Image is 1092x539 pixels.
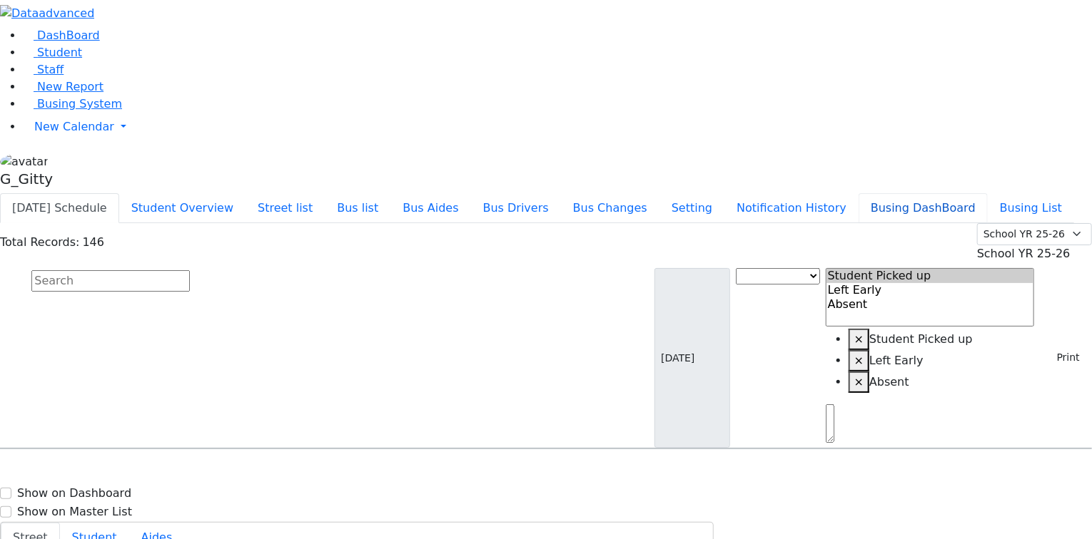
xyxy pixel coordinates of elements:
span: × [854,332,864,346]
button: Remove item [849,371,869,393]
span: Absent [869,375,909,389]
span: Student [37,46,82,59]
option: Student Picked up [826,269,1034,283]
option: Absent [826,297,1034,312]
select: Default select example [977,223,1092,245]
label: Show on Master List [17,503,132,520]
span: New Report [37,80,103,93]
button: Busing DashBoard [859,193,988,223]
a: New Report [23,80,103,93]
button: Bus Changes [561,193,659,223]
button: Setting [659,193,724,223]
li: Left Early [849,350,1035,371]
textarea: Search [826,404,834,443]
input: Search [31,270,190,292]
span: Staff [37,63,64,76]
button: Remove item [849,329,869,350]
li: Absent [849,371,1035,393]
span: Student Picked up [869,332,973,346]
span: School YR 25-26 [977,247,1071,260]
a: Student [23,46,82,59]
a: DashBoard [23,29,100,42]
a: New Calendar [23,113,1092,141]
span: Busing System [37,97,122,111]
span: × [854,375,864,389]
button: Street list [246,193,325,223]
button: Busing List [988,193,1074,223]
button: Remove item [849,350,869,371]
button: Bus Drivers [471,193,561,223]
span: DashBoard [37,29,100,42]
span: Left Early [869,354,924,367]
a: Busing System [23,97,122,111]
button: Bus Aides [390,193,470,223]
option: Left Early [826,283,1034,297]
li: Student Picked up [849,329,1035,350]
span: × [854,354,864,367]
button: Print [1040,346,1086,369]
button: Bus list [325,193,390,223]
a: Staff [23,63,64,76]
span: New Calendar [34,120,114,133]
span: 146 [82,235,104,249]
button: Student Overview [119,193,246,223]
label: Show on Dashboard [17,485,131,502]
button: Notification History [724,193,859,223]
